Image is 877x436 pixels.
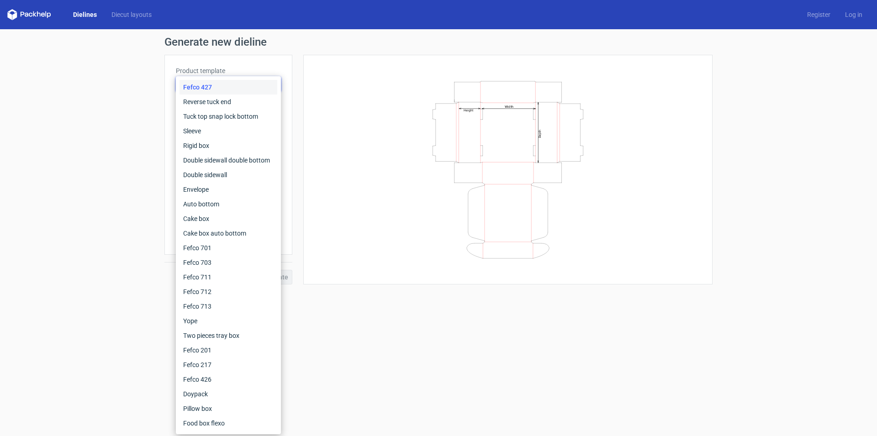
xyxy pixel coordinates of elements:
[180,197,277,211] div: Auto bottom
[180,372,277,387] div: Fefco 426
[800,10,838,19] a: Register
[538,129,542,137] text: Depth
[180,387,277,401] div: Doypack
[180,299,277,314] div: Fefco 713
[180,314,277,328] div: Yope
[180,401,277,416] div: Pillow box
[180,211,277,226] div: Cake box
[66,10,104,19] a: Dielines
[180,109,277,124] div: Tuck top snap lock bottom
[180,226,277,241] div: Cake box auto bottom
[838,10,870,19] a: Log in
[464,108,473,112] text: Height
[176,66,281,75] label: Product template
[180,255,277,270] div: Fefco 703
[180,343,277,357] div: Fefco 201
[505,104,513,108] text: Width
[180,153,277,168] div: Double sidewall double bottom
[180,95,277,109] div: Reverse tuck end
[180,124,277,138] div: Sleeve
[180,168,277,182] div: Double sidewall
[180,182,277,197] div: Envelope
[180,270,277,284] div: Fefco 711
[180,328,277,343] div: Two pieces tray box
[180,416,277,431] div: Food box flexo
[180,80,277,95] div: Fefco 427
[180,241,277,255] div: Fefco 701
[180,284,277,299] div: Fefco 712
[164,37,713,47] h1: Generate new dieline
[180,138,277,153] div: Rigid box
[180,357,277,372] div: Fefco 217
[104,10,159,19] a: Diecut layouts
